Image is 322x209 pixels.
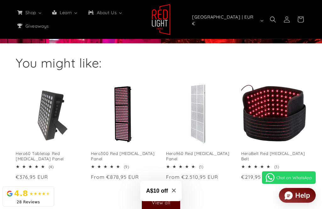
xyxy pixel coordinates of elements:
a: Chat on WhatsApp [262,171,316,184]
a: Hero960 Red [MEDICAL_DATA] Panel [166,151,231,162]
a: Red Light Hero [149,1,173,37]
a: Giveaways [12,19,53,33]
a: About Us [83,6,127,19]
span: Shop [24,10,37,15]
ul: Slider [16,80,306,186]
a: HeroBelt Red [MEDICAL_DATA] Belt [241,151,306,162]
div: Help [295,192,310,199]
span: Giveaways [24,23,50,29]
a: Hero60 Tabletop Red [MEDICAL_DATA] Panel [16,151,81,162]
img: widget icon [285,191,293,200]
span: About Us [96,10,118,15]
button: [GEOGRAPHIC_DATA] | EUR € [188,14,266,26]
a: Shop [12,6,47,19]
h2: You might like: [16,55,306,71]
span: Learn [58,10,73,15]
span: Chat on WhatsApp [276,175,312,180]
a: Hero300 Red [MEDICAL_DATA] Panel [91,151,156,162]
img: Red Light Hero [152,4,170,35]
span: [GEOGRAPHIC_DATA] | EUR € [192,14,258,27]
a: Learn [47,6,83,19]
summary: Search [266,13,280,26]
